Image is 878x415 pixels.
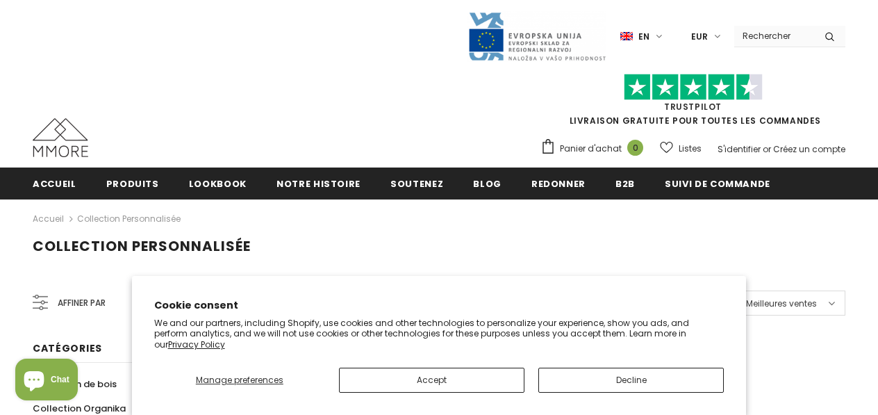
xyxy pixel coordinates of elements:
span: en [638,30,649,44]
span: Meilleures ventes [746,297,817,311]
span: Manage preferences [196,374,283,386]
a: Créez un compte [773,143,845,155]
img: Javni Razpis [467,11,606,62]
span: Produits [106,177,159,190]
span: Collection personnalisée [33,236,251,256]
button: Manage preferences [154,368,325,393]
a: Lookbook [189,168,247,199]
a: soutenez [390,168,443,199]
a: Collection personnalisée [77,213,181,225]
img: i-lang-1.png [620,31,633,42]
p: We and our partners, including Shopify, use cookies and other technologies to personalize your ex... [154,318,724,350]
a: Suivi de commande [665,168,770,199]
img: Cas MMORE [33,118,88,157]
h2: Cookie consent [154,298,724,313]
span: Listes [679,142,702,156]
span: Collection Organika [33,402,126,415]
a: Redonner [531,168,586,199]
a: Accueil [33,168,76,199]
a: Accueil [33,211,64,227]
input: Search Site [734,26,814,46]
a: Panier d'achat 0 [540,138,650,159]
span: or [763,143,771,155]
a: Javni Razpis [467,30,606,42]
a: TrustPilot [664,101,722,113]
a: Produits [106,168,159,199]
span: soutenez [390,177,443,190]
span: Lookbook [189,177,247,190]
a: B2B [615,168,635,199]
span: LIVRAISON GRATUITE POUR TOUTES LES COMMANDES [540,80,845,127]
span: 0 [627,140,643,156]
button: Decline [538,368,724,393]
a: Notre histoire [276,168,361,199]
span: EUR [691,30,708,44]
span: Suivi de commande [665,177,770,190]
a: S'identifier [718,143,761,155]
span: Affiner par [58,295,106,311]
span: Notre histoire [276,177,361,190]
span: Redonner [531,177,586,190]
img: Faites confiance aux étoiles pilotes [624,74,763,101]
span: Blog [473,177,502,190]
inbox-online-store-chat: Shopify online store chat [11,359,82,404]
span: B2B [615,177,635,190]
span: Catégories [33,341,102,355]
span: Accueil [33,177,76,190]
a: Privacy Policy [168,339,225,350]
a: Listes [660,136,702,161]
button: Accept [339,368,524,393]
span: Panier d'achat [560,142,622,156]
a: Blog [473,168,502,199]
